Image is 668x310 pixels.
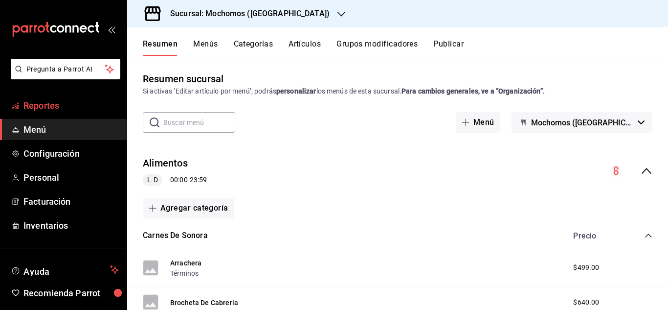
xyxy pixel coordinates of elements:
button: Resumen [143,39,178,56]
div: 00:00 - 23:59 [143,174,207,186]
button: Menú [456,112,500,133]
h3: Sucursal: Mochomos ([GEOGRAPHIC_DATA]) [162,8,330,20]
span: Pregunta a Parrot AI [26,64,105,74]
span: Inventarios [23,219,119,232]
span: $640.00 [573,297,599,308]
button: Carnes De Sonora [143,230,208,241]
span: Ayuda [23,264,106,276]
span: $499.00 [573,262,599,273]
div: Resumen sucursal [143,72,223,86]
button: Términos [170,268,199,278]
button: Grupos modificadores [336,39,418,56]
button: Pregunta a Parrot AI [11,59,120,79]
strong: personalizar [276,87,316,95]
div: Si activas ‘Editar artículo por menú’, podrás los menús de esta sucursal. [143,86,652,96]
strong: Para cambios generales, ve a “Organización”. [401,87,545,95]
button: Publicar [433,39,464,56]
button: Categorías [234,39,273,56]
div: collapse-menu-row [127,148,668,194]
button: Brocheta De Cabreria [170,298,238,308]
span: Personal [23,171,119,184]
button: collapse-category-row [645,232,652,239]
div: navigation tabs [143,39,668,56]
button: Menús [193,39,218,56]
button: open_drawer_menu [108,25,115,33]
span: Configuración [23,147,119,160]
span: Mochomos ([GEOGRAPHIC_DATA]) [531,118,634,127]
span: Reportes [23,99,119,112]
button: Artículos [289,39,321,56]
button: Agregar categoría [143,198,234,218]
span: Facturación [23,195,119,208]
div: Precio [563,231,626,240]
span: Recomienda Parrot [23,286,119,300]
button: Mochomos ([GEOGRAPHIC_DATA]) [512,112,652,133]
span: Menú [23,123,119,136]
button: Arrachera [170,258,201,268]
span: L-D [143,175,161,185]
input: Buscar menú [163,113,235,132]
button: Alimentos [143,156,188,170]
a: Pregunta a Parrot AI [7,71,120,81]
